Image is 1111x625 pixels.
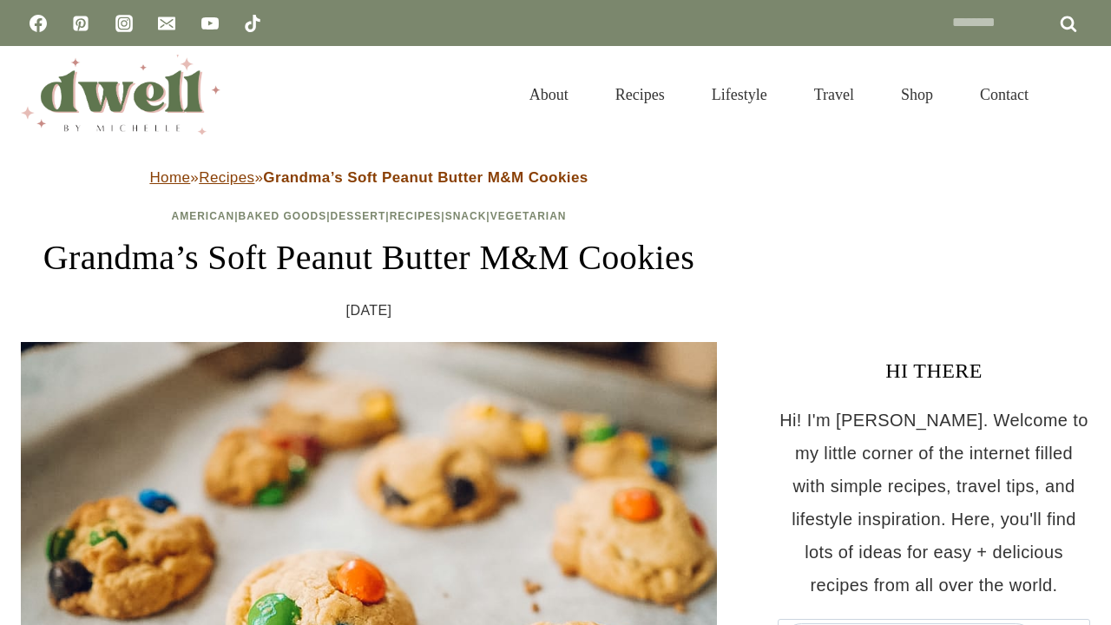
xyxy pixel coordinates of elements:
a: Recipes [592,64,688,125]
span: » » [149,169,588,186]
a: Travel [791,64,878,125]
a: About [506,64,592,125]
a: Contact [957,64,1052,125]
time: [DATE] [346,298,392,324]
span: | | | | | [172,210,567,222]
a: Recipes [390,210,442,222]
a: TikTok [235,6,270,41]
nav: Primary Navigation [506,64,1052,125]
a: Snack [445,210,487,222]
a: Shop [878,64,957,125]
a: American [172,210,235,222]
a: Vegetarian [490,210,567,222]
strong: Grandma’s Soft Peanut Butter M&M Cookies [263,169,588,186]
a: Pinterest [63,6,98,41]
p: Hi! I'm [PERSON_NAME]. Welcome to my little corner of the internet filled with simple recipes, tr... [778,404,1090,602]
a: Dessert [331,210,386,222]
h1: Grandma’s Soft Peanut Butter M&M Cookies [21,232,717,284]
button: View Search Form [1061,80,1090,109]
a: Lifestyle [688,64,791,125]
h3: HI THERE [778,355,1090,386]
a: Recipes [199,169,254,186]
a: Facebook [21,6,56,41]
img: DWELL by michelle [21,55,220,135]
a: YouTube [193,6,227,41]
a: Baked Goods [239,210,327,222]
a: Instagram [107,6,141,41]
a: Email [149,6,184,41]
a: Home [149,169,190,186]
